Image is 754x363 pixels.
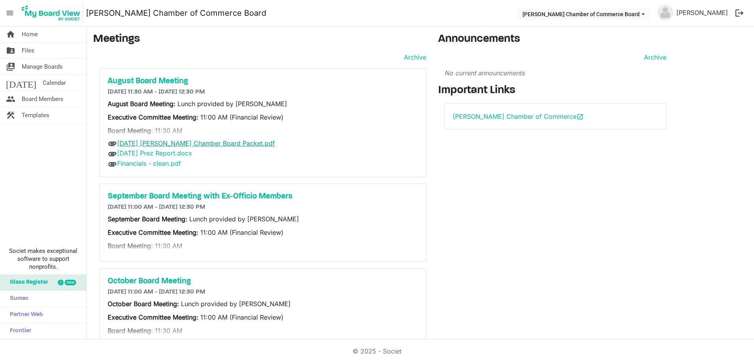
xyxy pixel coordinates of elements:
div: new [65,280,76,285]
a: [PERSON_NAME] Chamber of Commerceopen_in_new [453,112,584,120]
p: Lunch provided by [PERSON_NAME] [108,299,418,309]
a: © 2025 - Societ [353,347,401,355]
strong: Executive Committee Meeting: [108,113,198,121]
strong: August Board Meeting: [108,100,177,108]
h6: [DATE] 11:00 AM - [DATE] 12:30 PM [108,204,418,211]
p: No current announcements [444,68,666,78]
a: Archive [641,52,666,62]
p: : 11:30 AM [108,241,418,251]
p: 11:00 AM (Financial Review) [108,312,418,322]
strong: Board Meeting [108,127,151,135]
a: Archive [401,52,426,62]
span: Board Members [22,91,63,107]
span: attachment [108,159,117,169]
a: [DATE] [PERSON_NAME] Chamber Board Packet.pdf [117,139,275,147]
span: people [6,91,15,107]
h3: Announcements [438,33,673,46]
h6: [DATE] 11:00 AM - [DATE] 12:30 PM [108,288,418,296]
h6: [DATE] 11:30 AM - [DATE] 12:30 PM [108,88,418,96]
p: Lunch provided by [PERSON_NAME] [108,99,418,109]
span: attachment [108,149,117,159]
span: switch_account [6,59,15,75]
strong: Board Meeting [108,327,151,335]
a: [PERSON_NAME] Chamber of Commerce Board [86,5,266,21]
p: : 11:30 AM [108,326,418,335]
h3: Meetings [93,33,426,46]
a: [DATE] Prez Report.docx [117,149,192,157]
span: Partner Web [6,307,43,323]
a: Financials - clean.pdf [117,159,181,167]
p: 11:00 AM (Financial Review) [108,112,418,122]
strong: October Board Meeting: [108,300,181,308]
span: construction [6,107,15,123]
span: Files [22,43,34,58]
p: : 11:30 AM [108,126,418,135]
h3: Important Links [438,84,673,97]
span: Frontier [6,323,31,339]
a: September Board Meeting with Ex-Officio Members [108,192,418,201]
p: Lunch provided by [PERSON_NAME] [108,214,418,224]
span: folder_shared [6,43,15,58]
a: October Board Meeting [108,277,418,286]
strong: Board Meeting [108,242,151,250]
button: logout [731,5,748,21]
strong: Executive Committee Meeting: [108,313,198,321]
a: August Board Meeting [108,77,418,86]
span: attachment [108,139,117,148]
img: no-profile-picture.svg [657,5,673,21]
span: Manage Boards [22,59,63,75]
strong: Executive Committee Meeting: [108,228,198,236]
span: home [6,26,15,42]
button: Sherman Chamber of Commerce Board dropdownbutton [517,8,650,19]
strong: September Board Meeting: [108,215,189,223]
a: [PERSON_NAME] [673,5,731,21]
span: [DATE] [6,75,36,91]
span: open_in_new [577,113,584,120]
span: Calendar [43,75,66,91]
img: My Board View Logo [19,3,83,23]
span: Templates [22,107,49,123]
span: Societ makes exceptional software to support nonprofits. [4,247,83,271]
span: Sumac [6,291,28,307]
span: Glass Register [6,275,48,290]
span: menu [2,6,17,21]
p: 11:00 AM (Financial Review) [108,228,418,237]
a: My Board View Logo [19,3,86,23]
span: Home [22,26,38,42]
